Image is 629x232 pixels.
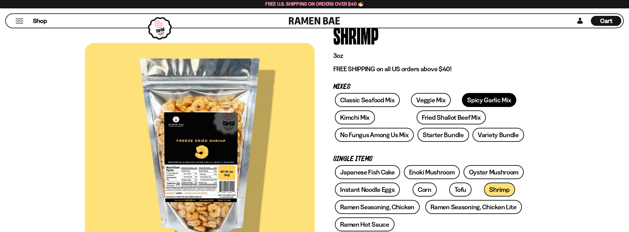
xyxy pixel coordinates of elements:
a: Ramen Seasoning, Chicken Lite [425,200,522,214]
a: No Fungus Among Us Mix [335,128,414,142]
a: Veggie Mix [411,93,451,107]
span: Shop [33,17,47,25]
button: Mobile Menu Trigger [15,18,24,24]
a: Oyster Mushroom [463,165,524,179]
a: Variety Bundle [472,128,524,142]
a: Ramen Hot Sauce [335,217,394,231]
a: Ramen Seasoning, Chicken [335,200,420,214]
p: Mixes [333,84,526,90]
div: Cart [591,14,621,28]
a: Starter Bundle [417,128,469,142]
a: Corn [412,183,437,197]
a: Fried Shallot Beef Mix [417,110,486,124]
p: FREE SHIPPING on all US orders above $40! [333,65,526,73]
a: Tofu [449,183,472,197]
a: Kimchi Mix [335,110,375,124]
a: Japanese Fish Cake [335,165,400,179]
a: Spicy Garlic Mix [462,93,516,107]
a: Classic Seafood Mix [335,93,400,107]
p: 3oz [333,52,526,60]
p: Single Items [333,156,526,162]
span: Cart [600,17,612,25]
a: Instant Noodle Eggs [335,183,400,197]
a: Enoki Mushroom [404,165,460,179]
a: Shop [33,16,47,26]
span: Free U.S. Shipping on Orders over $40 🍜 [265,1,364,7]
div: Shrimp [333,23,379,46]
